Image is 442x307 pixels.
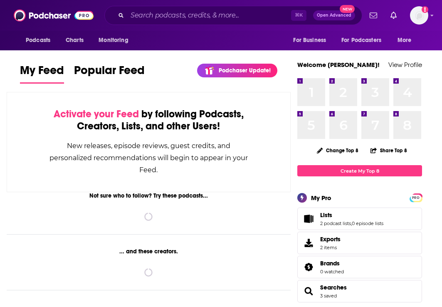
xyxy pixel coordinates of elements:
[312,145,363,156] button: Change Top 8
[74,63,145,82] span: Popular Feed
[300,261,317,273] a: Brands
[392,32,422,48] button: open menu
[387,8,400,22] a: Show notifications dropdown
[320,211,383,219] a: Lists
[366,8,380,22] a: Show notifications dropdown
[99,35,128,46] span: Monitoring
[297,280,422,302] span: Searches
[60,32,89,48] a: Charts
[49,140,249,176] div: New releases, episode reviews, guest credits, and personalized recommendations will begin to appe...
[127,9,291,22] input: Search podcasts, credits, & more...
[14,7,94,23] img: Podchaser - Follow, Share and Rate Podcasts
[311,194,331,202] div: My Pro
[411,195,421,201] span: PRO
[54,108,139,120] span: Activate your Feed
[300,237,317,249] span: Exports
[313,10,355,20] button: Open AdvancedNew
[287,32,336,48] button: open menu
[320,235,341,243] span: Exports
[20,63,64,84] a: My Feed
[219,67,271,74] p: Podchaser Update!
[74,63,145,84] a: Popular Feed
[317,13,351,17] span: Open Advanced
[66,35,84,46] span: Charts
[336,32,393,48] button: open menu
[93,32,139,48] button: open menu
[49,108,249,132] div: by following Podcasts, Creators, Lists, and other Users!
[410,6,428,25] span: Logged in as ellerylsmith123
[320,260,344,267] a: Brands
[297,208,422,230] span: Lists
[320,293,337,299] a: 3 saved
[340,5,355,13] span: New
[20,63,64,82] span: My Feed
[320,220,351,226] a: 2 podcast lists
[104,6,362,25] div: Search podcasts, credits, & more...
[297,165,422,176] a: Create My Top 8
[410,6,428,25] button: Show profile menu
[411,194,421,201] a: PRO
[370,142,407,158] button: Share Top 8
[320,211,332,219] span: Lists
[300,213,317,225] a: Lists
[341,35,381,46] span: For Podcasters
[291,10,306,21] span: ⌘ K
[351,220,352,226] span: ,
[422,6,428,13] svg: Add a profile image
[7,248,291,255] div: ... and these creators.
[410,6,428,25] img: User Profile
[388,61,422,69] a: View Profile
[320,260,340,267] span: Brands
[300,285,317,297] a: Searches
[293,35,326,46] span: For Business
[7,192,291,199] div: Not sure who to follow? Try these podcasts...
[297,256,422,278] span: Brands
[320,284,347,291] a: Searches
[352,220,383,226] a: 0 episode lists
[20,32,61,48] button: open menu
[398,35,412,46] span: More
[320,245,341,250] span: 2 items
[320,269,344,275] a: 0 watched
[297,232,422,254] a: Exports
[297,61,380,69] a: Welcome [PERSON_NAME]!
[26,35,50,46] span: Podcasts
